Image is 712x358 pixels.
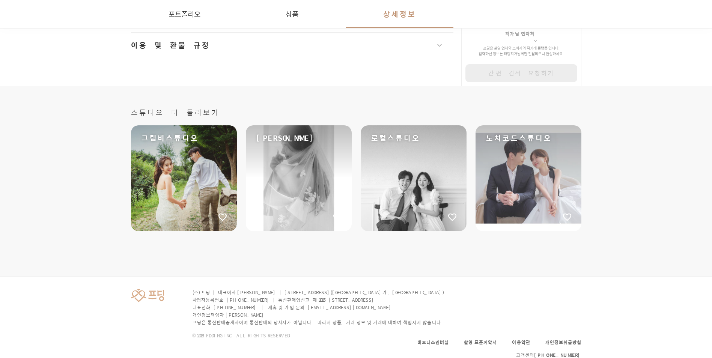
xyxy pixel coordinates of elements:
[486,133,552,143] span: 노치코드스튜디오
[97,238,144,257] a: 설정
[476,125,581,231] a: 노치코드스튜디오
[131,33,454,58] button: 이용 및 환불 규정
[505,30,534,37] span: 작가님 연락처
[256,133,313,143] span: [PERSON_NAME]
[131,40,210,51] span: 이용 및 환불 규정
[131,125,237,231] a: 그림비스튜디오
[2,238,50,257] a: 홈
[467,45,575,57] p: 프딩은 촬영 업체와 소비자의 직거래 플랫폼 입니다. 입력하신 정보는 해당 작가 님께만 전달되오니 안심하세요.
[131,107,581,118] span: 스튜디오 더 둘러보기
[512,339,530,346] a: 이용약관
[193,304,446,311] p: 대표전화 [PHONE_NUMBER] | 제휴 및 가입 문의 [EMAIL_ADDRESS][DOMAIN_NAME]
[193,296,446,304] p: 사업자등록번호 [PHONE_NUMBER] | 통신판매업신고 제 2025-[STREET_ADDRESS]
[371,133,420,143] span: 로컬스튜디오
[464,339,497,346] a: 촬영 표준계약서
[246,125,352,231] a: [PERSON_NAME]
[50,238,97,257] a: 대화
[505,20,537,43] button: 작가님 연락처
[193,289,446,296] p: (주) 프딩 | 대표이사 [PERSON_NAME] | [STREET_ADDRESS]([GEOGRAPHIC_DATA]가, [GEOGRAPHIC_DATA])
[116,249,125,255] span: 설정
[465,64,577,82] button: 간편 견적 요청하기
[193,319,446,326] p: 프딩은 통신판매중개자이며 통신판매의 당사자가 아닙니다. 따라서 상품, 거래 정보 및 거래에 대하여 책임지지 않습니다.
[193,311,446,319] p: 개인정보책임자 [PERSON_NAME]
[361,125,467,231] a: 로컬스튜디오
[141,133,199,143] span: 그림비스튜디오
[417,339,449,346] a: 비즈니스멤버십
[24,249,28,255] span: 홈
[69,250,78,256] span: 대화
[545,339,581,346] a: 개인정보취급방침
[193,332,446,339] p: © 2018 FDDING INC. ALL RIGHTS RESERVED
